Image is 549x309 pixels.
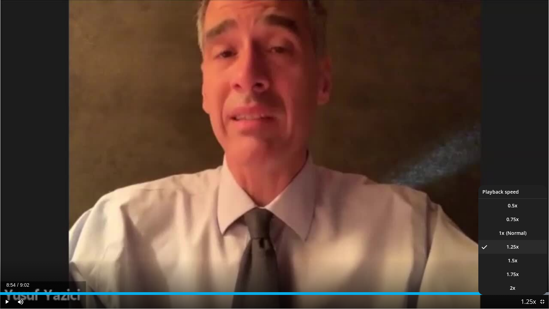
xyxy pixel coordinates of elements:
[508,202,517,209] span: 0.5x
[506,243,519,250] span: 1.25x
[6,282,15,288] span: 8:54
[508,257,517,264] span: 1.5x
[506,216,519,223] span: 0.75x
[20,282,29,288] span: 9:02
[17,282,19,288] span: /
[499,230,504,237] span: 1x
[535,295,549,309] button: Exit Fullscreen
[14,295,27,309] button: Mute
[506,271,519,278] span: 1.75x
[522,295,535,309] button: Playback Rate
[510,285,515,291] span: 2x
